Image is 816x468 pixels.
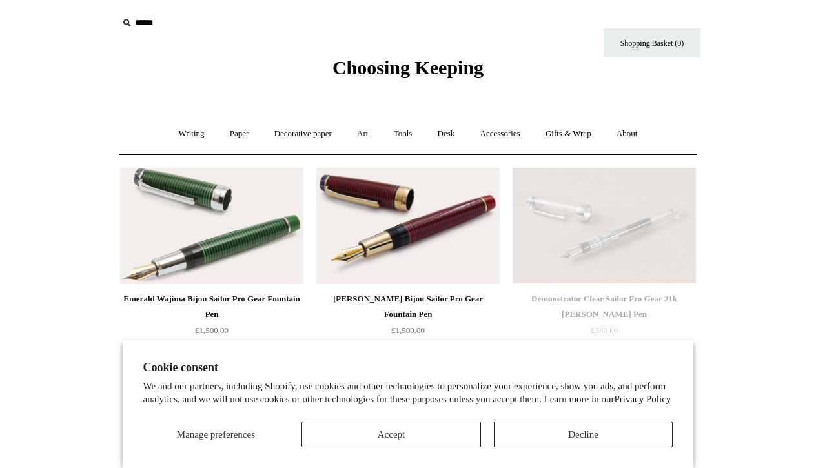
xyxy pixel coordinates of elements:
[316,168,500,284] a: Ruby Wajima Bijou Sailor Pro Gear Fountain Pen Ruby Wajima Bijou Sailor Pro Gear Fountain Pen
[494,422,673,447] button: Decline
[469,117,532,151] a: Accessories
[123,291,300,322] div: Emerald Wajima Bijou Sailor Pro Gear Fountain Pen
[120,291,303,344] a: Emerald Wajima Bijou Sailor Pro Gear Fountain Pen £1,500.00
[195,325,229,335] span: £1,500.00
[316,168,500,284] img: Ruby Wajima Bijou Sailor Pro Gear Fountain Pen
[167,117,216,151] a: Writing
[120,345,303,462] img: Pearl White Marbled Sailor Fountain Pen
[301,422,481,447] button: Accept
[120,168,303,284] a: Emerald Wajima Bijou Sailor Pro Gear Fountain Pen Emerald Wajima Bijou Sailor Pro Gear Fountain Pen
[143,361,673,374] h2: Cookie consent
[263,117,343,151] a: Decorative paper
[345,117,380,151] a: Art
[513,168,696,284] img: Demonstrator Clear Sailor Pro Gear 21k MF Fountain Pen
[382,117,424,151] a: Tools
[516,291,693,322] div: Demonstrator Clear Sailor Pro Gear 21k [PERSON_NAME] Pen
[426,117,467,151] a: Desk
[513,291,696,344] a: Demonstrator Clear Sailor Pro Gear 21k [PERSON_NAME] Pen £380.00
[604,28,700,57] a: Shopping Basket (0)
[320,291,496,322] div: [PERSON_NAME] Bijou Sailor Pro Gear Fountain Pen
[120,345,303,462] a: Pearl White Marbled Sailor Fountain Pen Pearl White Marbled Sailor Fountain Pen
[614,394,671,404] a: Privacy Policy
[391,325,425,335] span: £1,500.00
[316,291,500,344] a: [PERSON_NAME] Bijou Sailor Pro Gear Fountain Pen £1,500.00
[591,325,618,335] span: £380.00
[143,422,289,447] button: Manage preferences
[120,168,303,284] img: Emerald Wajima Bijou Sailor Pro Gear Fountain Pen
[534,117,603,151] a: Gifts & Wrap
[218,117,261,151] a: Paper
[605,117,649,151] a: About
[143,380,673,405] p: We and our partners, including Shopify, use cookies and other technologies to personalize your ex...
[332,67,484,76] a: Choosing Keeping
[513,168,696,284] a: Demonstrator Clear Sailor Pro Gear 21k MF Fountain Pen Demonstrator Clear Sailor Pro Gear 21k MF ...
[177,429,255,440] span: Manage preferences
[332,57,484,78] span: Choosing Keeping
